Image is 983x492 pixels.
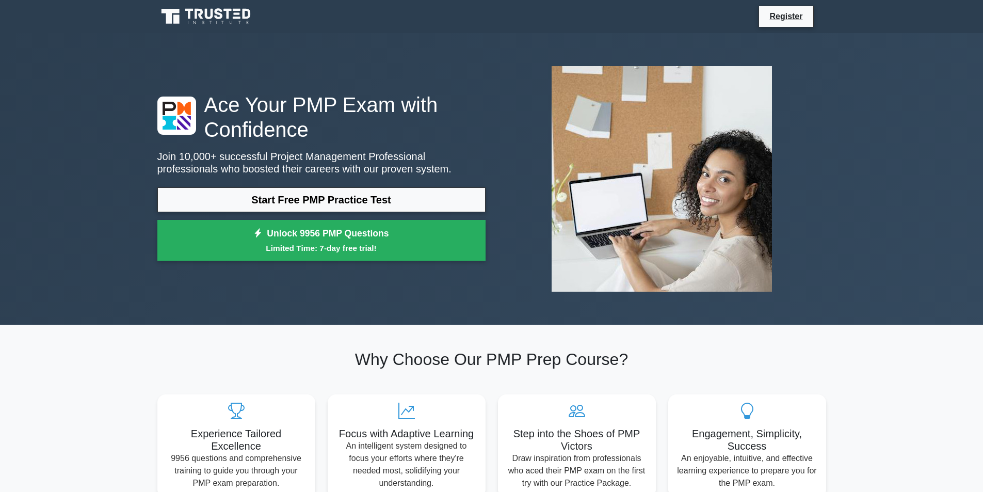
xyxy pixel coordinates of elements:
[763,10,809,23] a: Register
[157,187,486,212] a: Start Free PMP Practice Test
[157,220,486,261] a: Unlock 9956 PMP QuestionsLimited Time: 7-day free trial!
[506,427,648,452] h5: Step into the Shoes of PMP Victors
[157,92,486,142] h1: Ace Your PMP Exam with Confidence
[336,440,477,489] p: An intelligent system designed to focus your efforts where they're needed most, solidifying your ...
[676,427,818,452] h5: Engagement, Simplicity, Success
[170,242,473,254] small: Limited Time: 7-day free trial!
[676,452,818,489] p: An enjoyable, intuitive, and effective learning experience to prepare you for the PMP exam.
[157,150,486,175] p: Join 10,000+ successful Project Management Professional professionals who boosted their careers w...
[166,452,307,489] p: 9956 questions and comprehensive training to guide you through your PMP exam preparation.
[166,427,307,452] h5: Experience Tailored Excellence
[506,452,648,489] p: Draw inspiration from professionals who aced their PMP exam on the first try with our Practice Pa...
[157,350,826,369] h2: Why Choose Our PMP Prep Course?
[336,427,477,440] h5: Focus with Adaptive Learning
